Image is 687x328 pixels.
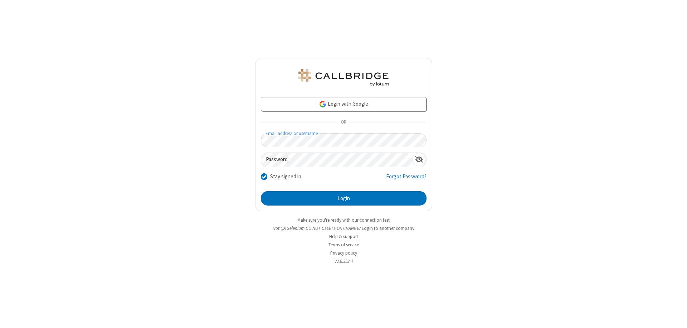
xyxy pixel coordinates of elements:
li: Not QA Selenium DO NOT DELETE OR CHANGE? [255,225,432,232]
iframe: Chat [669,309,682,323]
a: Terms of service [328,242,359,248]
a: Login with Google [261,97,427,111]
img: google-icon.png [319,100,327,108]
a: Forgot Password? [386,173,427,186]
a: Privacy policy [330,250,357,256]
span: OR [338,117,349,127]
img: QA Selenium DO NOT DELETE OR CHANGE [297,69,390,86]
input: Password [261,153,412,167]
input: Email address or username [261,133,427,147]
button: Login to another company [362,225,414,232]
li: v2.6.352.4 [255,258,432,265]
label: Stay signed in [270,173,301,181]
button: Login [261,191,427,206]
div: Show password [412,153,426,166]
a: Make sure you're ready with our connection test [297,217,390,223]
a: Help & support [329,233,358,240]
